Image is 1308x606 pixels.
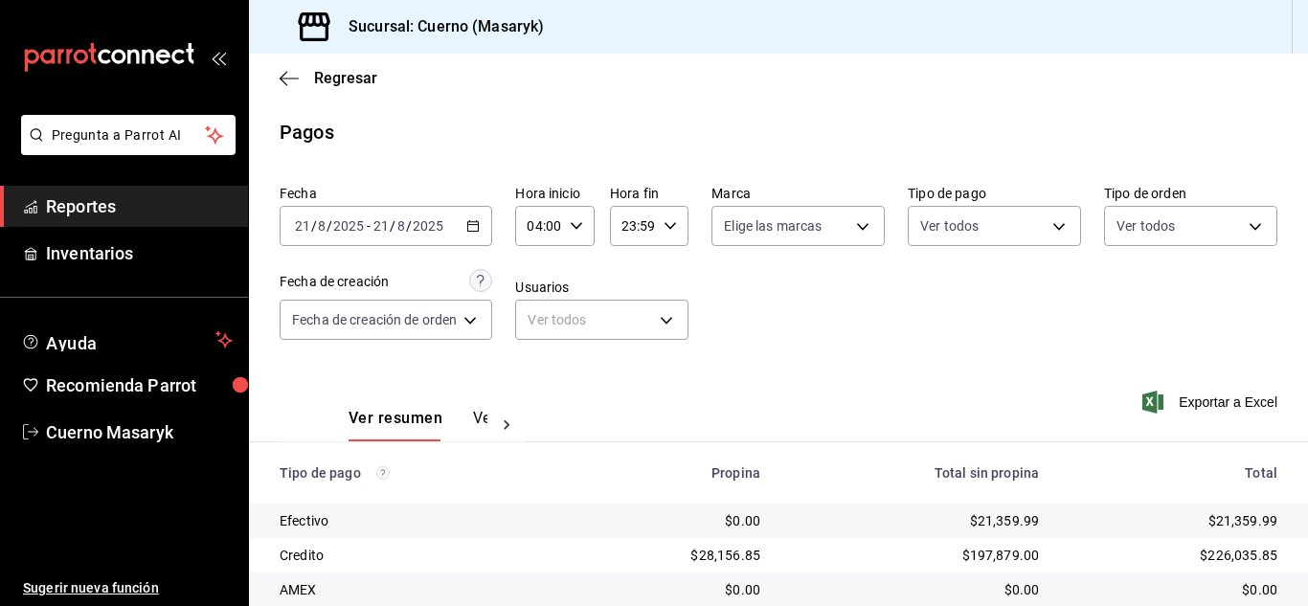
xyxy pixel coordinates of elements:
[724,216,822,236] span: Elige las marcas
[280,118,334,146] div: Pagos
[610,187,688,200] label: Hora fin
[46,328,208,351] span: Ayuda
[332,218,365,234] input: ----
[46,419,233,445] span: Cuerno Masaryk
[791,465,1039,481] div: Total sin propina
[46,372,233,398] span: Recomienda Parrot
[1146,391,1277,414] button: Exportar a Excel
[52,125,206,146] span: Pregunta a Parrot AI
[280,546,554,565] div: Credito
[406,218,412,234] span: /
[280,580,554,599] div: AMEX
[280,187,492,200] label: Fecha
[292,310,457,329] span: Fecha de creación de orden
[376,466,390,480] svg: Los pagos realizados con Pay y otras terminales son montos brutos.
[311,218,317,234] span: /
[333,15,544,38] h3: Sucursal: Cuerno (Masaryk)
[791,546,1039,565] div: $197,879.00
[280,69,377,87] button: Regresar
[412,218,444,234] input: ----
[13,139,236,159] a: Pregunta a Parrot AI
[317,218,327,234] input: --
[46,240,233,266] span: Inventarios
[585,511,760,530] div: $0.00
[1070,546,1277,565] div: $226,035.85
[585,546,760,565] div: $28,156.85
[349,409,487,441] div: navigation tabs
[280,511,554,530] div: Efectivo
[1070,580,1277,599] div: $0.00
[1070,511,1277,530] div: $21,359.99
[280,272,389,292] div: Fecha de creación
[294,218,311,234] input: --
[46,193,233,219] span: Reportes
[349,409,442,441] button: Ver resumen
[473,409,545,441] button: Ver pagos
[585,580,760,599] div: $0.00
[515,281,688,294] label: Usuarios
[396,218,406,234] input: --
[211,50,226,65] button: open_drawer_menu
[515,187,594,200] label: Hora inicio
[515,300,688,340] div: Ver todos
[585,465,760,481] div: Propina
[21,115,236,155] button: Pregunta a Parrot AI
[791,580,1039,599] div: $0.00
[372,218,390,234] input: --
[314,69,377,87] span: Regresar
[908,187,1081,200] label: Tipo de pago
[1070,465,1277,481] div: Total
[23,578,233,598] span: Sugerir nueva función
[711,187,885,200] label: Marca
[791,511,1039,530] div: $21,359.99
[1104,187,1277,200] label: Tipo de orden
[367,218,371,234] span: -
[327,218,332,234] span: /
[920,216,979,236] span: Ver todos
[390,218,395,234] span: /
[280,465,554,481] div: Tipo de pago
[1116,216,1175,236] span: Ver todos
